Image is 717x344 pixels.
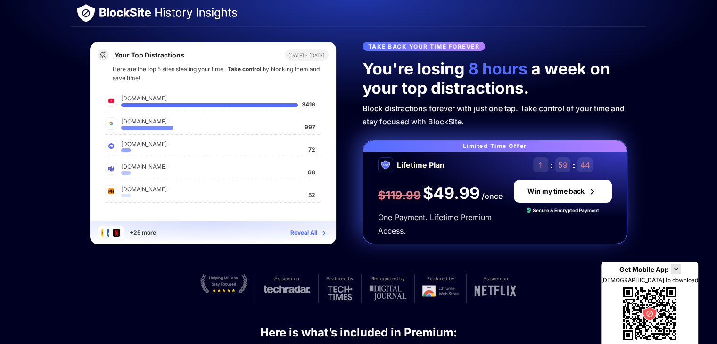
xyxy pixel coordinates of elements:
img: stay-focus.svg [200,274,247,293]
img: digital-journal.svg [369,285,407,301]
div: Limited Time Offer [363,140,627,152]
div: [DOMAIN_NAME] [121,117,301,126]
img: favicons [108,121,114,126]
img: insights-lp-cta.svg [319,228,329,238]
img: favicons [108,166,114,172]
img: favicons [108,98,114,104]
div: As seen on [274,274,299,283]
div: Win my time back [527,188,585,195]
div: [DOMAIN_NAME] [121,139,305,148]
div: [DOMAIN_NAME] [121,162,304,171]
div: : [550,159,553,171]
span: Take control [225,66,263,73]
div: 1 [533,157,548,172]
img: techtimes.svg [327,285,353,301]
div: +25 more [130,228,156,237]
img: favicons [108,188,114,194]
div: : [572,159,576,171]
div: 52 [308,190,315,197]
div: /once [482,189,503,203]
div: 44 [577,157,593,172]
img: chevron-right-black-insights.svg [586,186,598,197]
div: 997 [305,123,315,130]
div: 3416 [302,100,315,107]
div: 72 [308,145,315,152]
div: Block distractions forever with just one tap. Take control of your time and stay focused with Blo... [363,102,627,129]
div: Recognized by [371,274,405,283]
div: Featured by [326,274,354,283]
div: You're losing a week on your top distractions. [363,59,627,98]
img: blocksite-logo-white-text.svg [99,8,237,19]
img: insights-lp-extra-sites.png [98,225,124,240]
img: favicons [108,143,114,149]
div: [DOMAIN_NAME] [121,94,298,103]
div: [DEMOGRAPHIC_DATA] to download [601,277,698,284]
div: Secure & Encrypted Payment [533,206,599,214]
div: $119.99 [378,188,421,203]
img: insights-lp-checkmark-green.svg [527,207,531,213]
div: [DATE] - [DATE] [285,49,329,61]
div: [DOMAIN_NAME] [121,185,305,194]
div: Here are the top 5 sites stealing your time. by blocking them and save time! [90,65,336,84]
img: netflix.svg [474,285,517,297]
img: lp-magnifier.svg [98,49,109,61]
div: Reveal All [290,228,317,238]
div: Featured by [427,274,454,283]
img: FlyWheel_qr_code.svg [619,284,680,344]
span: 8 hours [464,59,531,78]
div: Get Mobile App [619,265,669,273]
div: As seen on [483,274,508,283]
div: Your Top Distractions [115,51,184,59]
div: Here is what’s included in Premium: [260,325,457,340]
div: Lifetime Plan [397,158,445,172]
div: 59 [555,157,570,172]
div: Take Back Your Time Forever [363,42,486,51]
img: insights-lp-offer-logo.png [378,157,393,172]
div: 68 [308,168,315,175]
img: blocksite-logo-white.svg [76,4,96,23]
img: chevron-down-black.svg [672,265,680,273]
div: One Payment. Lifetime Premium Access. [378,211,503,238]
img: google-chrome-store.png [422,285,459,297]
img: techradar.svg [263,285,311,293]
div: $49.99 [423,184,480,203]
